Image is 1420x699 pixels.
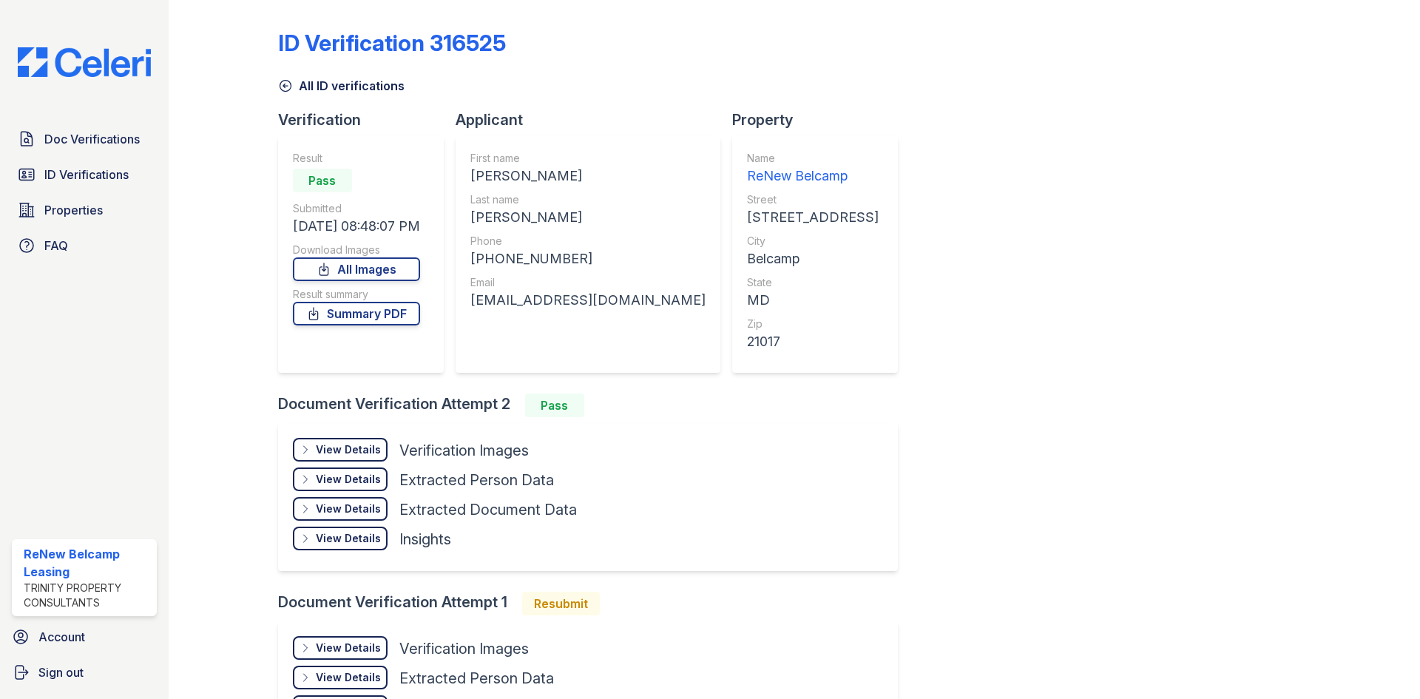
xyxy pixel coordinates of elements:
[293,216,420,237] div: [DATE] 08:48:07 PM
[747,275,879,290] div: State
[12,160,157,189] a: ID Verifications
[38,663,84,681] span: Sign out
[316,531,381,546] div: View Details
[293,302,420,325] a: Summary PDF
[470,290,706,311] div: [EMAIL_ADDRESS][DOMAIN_NAME]
[293,287,420,302] div: Result summary
[316,641,381,655] div: View Details
[747,331,879,352] div: 21017
[24,581,151,610] div: Trinity Property Consultants
[747,249,879,269] div: Belcamp
[470,234,706,249] div: Phone
[278,30,506,56] div: ID Verification 316525
[44,237,68,254] span: FAQ
[12,195,157,225] a: Properties
[470,207,706,228] div: [PERSON_NAME]
[38,628,85,646] span: Account
[278,592,910,615] div: Document Verification Attempt 1
[278,109,456,130] div: Verification
[399,440,529,461] div: Verification Images
[6,622,163,652] a: Account
[293,169,352,192] div: Pass
[278,394,910,417] div: Document Verification Attempt 2
[399,499,577,520] div: Extracted Document Data
[44,130,140,148] span: Doc Verifications
[747,192,879,207] div: Street
[747,207,879,228] div: [STREET_ADDRESS]
[399,638,529,659] div: Verification Images
[470,166,706,186] div: [PERSON_NAME]
[747,151,879,186] a: Name ReNew Belcamp
[44,201,103,219] span: Properties
[24,545,151,581] div: ReNew Belcamp Leasing
[316,472,381,487] div: View Details
[278,77,405,95] a: All ID verifications
[293,243,420,257] div: Download Images
[747,151,879,166] div: Name
[399,529,451,550] div: Insights
[293,201,420,216] div: Submitted
[747,317,879,331] div: Zip
[747,166,879,186] div: ReNew Belcamp
[399,470,554,490] div: Extracted Person Data
[522,592,600,615] div: Resubmit
[525,394,584,417] div: Pass
[316,442,381,457] div: View Details
[470,275,706,290] div: Email
[470,249,706,269] div: [PHONE_NUMBER]
[732,109,910,130] div: Property
[316,502,381,516] div: View Details
[747,234,879,249] div: City
[747,290,879,311] div: MD
[12,124,157,154] a: Doc Verifications
[456,109,732,130] div: Applicant
[6,658,163,687] a: Sign out
[12,231,157,260] a: FAQ
[44,166,129,183] span: ID Verifications
[470,151,706,166] div: First name
[6,47,163,77] img: CE_Logo_Blue-a8612792a0a2168367f1c8372b55b34899dd931a85d93a1a3d3e32e68fde9ad4.png
[293,151,420,166] div: Result
[293,257,420,281] a: All Images
[470,192,706,207] div: Last name
[399,668,554,689] div: Extracted Person Data
[316,670,381,685] div: View Details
